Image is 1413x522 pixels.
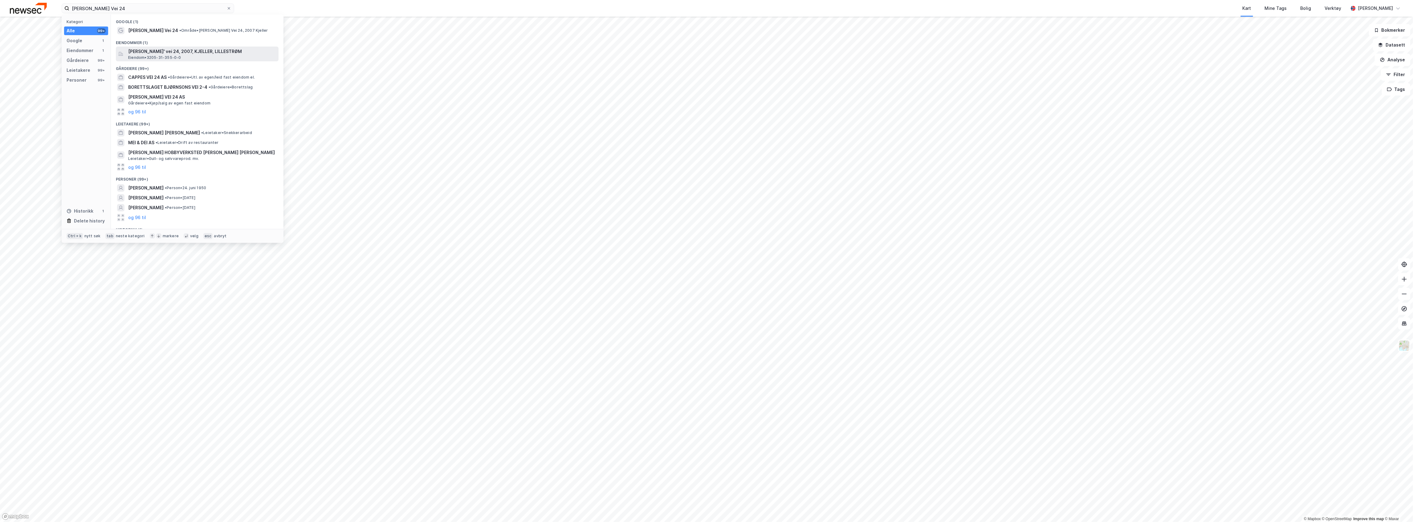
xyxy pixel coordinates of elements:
div: Leietakere (99+) [111,117,283,128]
div: Gårdeiere [67,57,89,64]
span: • [165,186,167,190]
div: neste kategori [116,234,145,239]
button: og 96 til [128,163,146,171]
div: Eiendommer (1) [111,35,283,47]
div: nytt søk [84,234,101,239]
span: Område • [PERSON_NAME] Vei 24, 2007 Kjeller [179,28,268,33]
div: Gårdeiere (99+) [111,61,283,72]
span: [PERSON_NAME] [128,184,164,192]
a: Improve this map [1354,517,1384,521]
div: 1 [101,48,106,53]
div: Personer [67,76,87,84]
div: Kontrollprogram for chat [1382,492,1413,522]
div: Kart [1243,5,1251,12]
div: 99+ [97,68,106,73]
span: • [165,195,167,200]
a: Mapbox homepage [2,513,29,520]
div: esc [203,233,213,239]
span: BORETTSLAGET BJØRNSONS VEI 2-4 [128,84,207,91]
span: [PERSON_NAME] VEI 24 AS [128,93,276,101]
span: Gårdeiere • Kjøp/salg av egen fast eiendom [128,101,210,106]
div: Verktøy [1325,5,1342,12]
div: Mine Tags [1265,5,1287,12]
div: 1 [101,38,106,43]
img: newsec-logo.f6e21ccffca1b3a03d2d.png [10,3,47,14]
button: Analyse [1375,54,1411,66]
div: Kategori [67,19,108,24]
span: Leietaker • Gull- og sølvvareprod. mv. [128,156,199,161]
img: Z [1399,340,1410,352]
span: CAPPES VEI 24 AS [128,74,167,81]
span: Gårdeiere • Borettslag [209,85,253,90]
span: Leietaker • Drift av restauranter [156,140,218,145]
div: 99+ [97,78,106,83]
span: Person • [DATE] [165,205,195,210]
div: markere [163,234,179,239]
span: Gårdeiere • Utl. av egen/leid fast eiendom el. [168,75,255,80]
div: Delete history [74,217,105,225]
a: Mapbox [1304,517,1321,521]
span: • [201,130,203,135]
span: • [209,85,210,89]
span: [PERSON_NAME] [PERSON_NAME] [128,129,200,137]
div: Google (1) [111,14,283,26]
div: Historikk (1) [111,222,283,234]
div: Google [67,37,82,44]
span: • [168,75,170,80]
a: OpenStreetMap [1322,517,1352,521]
div: Ctrl + k [67,233,83,239]
span: [PERSON_NAME] [128,194,164,202]
span: [PERSON_NAME]' vei 24, 2007, KJELLER, LILLESTRØM [128,48,276,55]
span: • [179,28,181,33]
span: Person • [DATE] [165,195,195,200]
span: [PERSON_NAME] Vei 24 [128,27,178,34]
div: Eiendommer [67,47,93,54]
div: Alle [67,27,75,35]
button: og 96 til [128,214,146,221]
div: [PERSON_NAME] [1358,5,1393,12]
div: 99+ [97,58,106,63]
button: og 96 til [128,108,146,116]
span: Leietaker • Snekkerarbeid [201,130,252,135]
div: Bolig [1301,5,1311,12]
input: Søk på adresse, matrikkel, gårdeiere, leietakere eller personer [69,4,226,13]
button: Bokmerker [1369,24,1411,36]
span: • [165,205,167,210]
button: Datasett [1373,39,1411,51]
div: Historikk [67,207,93,215]
button: Filter [1381,68,1411,81]
iframe: Chat Widget [1382,492,1413,522]
div: 1 [101,209,106,214]
div: 99+ [97,28,106,33]
span: • [156,140,157,145]
div: Leietakere [67,67,90,74]
button: Tags [1382,83,1411,96]
span: MEI & DEI AS [128,139,154,146]
div: Personer (99+) [111,172,283,183]
div: tab [105,233,115,239]
div: velg [190,234,198,239]
span: [PERSON_NAME] [128,204,164,211]
span: [PERSON_NAME] HOBBYVERKSTED [PERSON_NAME] [PERSON_NAME] [128,149,276,156]
div: avbryt [214,234,226,239]
span: Person • 24. juni 1950 [165,186,206,190]
span: Eiendom • 3205-31-355-0-0 [128,55,181,60]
